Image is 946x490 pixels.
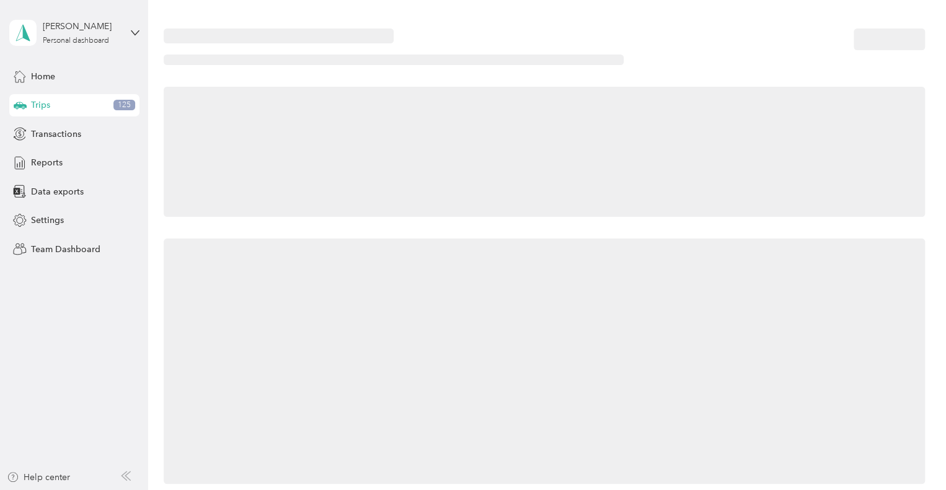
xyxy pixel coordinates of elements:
[113,100,135,111] span: 125
[31,214,64,227] span: Settings
[31,243,100,256] span: Team Dashboard
[31,156,63,169] span: Reports
[7,471,70,484] button: Help center
[31,128,81,141] span: Transactions
[31,185,84,198] span: Data exports
[43,37,109,45] div: Personal dashboard
[43,20,120,33] div: [PERSON_NAME]
[31,70,55,83] span: Home
[877,421,946,490] iframe: Everlance-gr Chat Button Frame
[31,98,50,112] span: Trips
